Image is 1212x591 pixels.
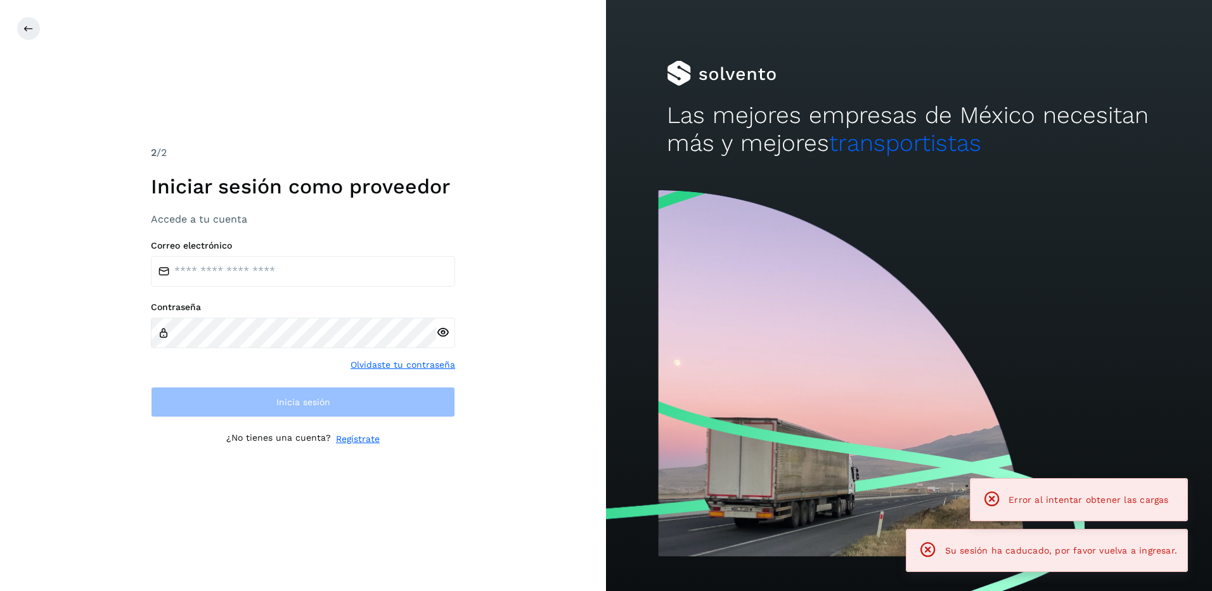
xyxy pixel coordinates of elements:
[151,146,157,159] span: 2
[151,302,455,313] label: Contraseña
[151,145,455,160] div: /2
[1009,495,1168,505] span: Error al intentar obtener las cargas
[151,213,455,225] h3: Accede a tu cuenta
[151,387,455,417] button: Inicia sesión
[151,240,455,251] label: Correo electrónico
[667,101,1152,158] h2: Las mejores empresas de México necesitan más y mejores
[945,545,1177,555] span: Su sesión ha caducado, por favor vuelva a ingresar.
[336,432,380,446] a: Regístrate
[829,129,981,157] span: transportistas
[226,432,331,446] p: ¿No tienes una cuenta?
[351,358,455,372] a: Olvidaste tu contraseña
[151,174,455,198] h1: Iniciar sesión como proveedor
[276,398,330,406] span: Inicia sesión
